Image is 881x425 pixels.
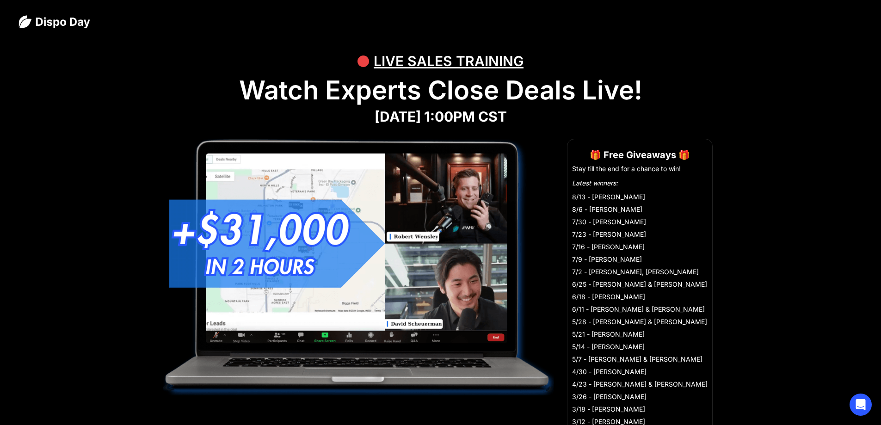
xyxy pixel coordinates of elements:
strong: 🎁 Free Giveaways 🎁 [590,149,690,160]
em: Latest winners: [572,179,618,187]
h1: Watch Experts Close Deals Live! [18,75,863,106]
strong: [DATE] 1:00PM CST [375,108,507,125]
li: Stay till the end for a chance to win! [572,164,708,173]
div: LIVE SALES TRAINING [374,47,524,75]
div: Open Intercom Messenger [850,394,872,416]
